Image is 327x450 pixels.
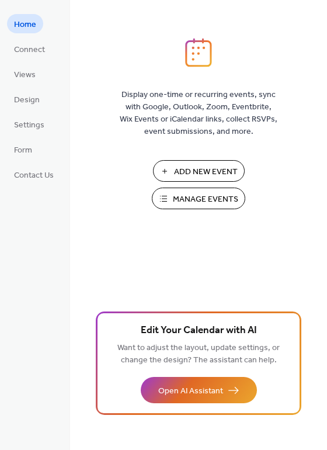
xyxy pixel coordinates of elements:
a: Settings [7,115,51,134]
button: Add New Event [153,160,245,182]
a: Form [7,140,39,159]
span: Home [14,19,36,31]
span: Connect [14,44,45,56]
span: Edit Your Calendar with AI [141,323,257,339]
button: Manage Events [152,188,245,209]
span: Open AI Assistant [158,385,223,397]
a: Design [7,89,47,109]
a: Connect [7,39,52,58]
span: Add New Event [174,166,238,178]
span: Form [14,144,32,157]
a: Home [7,14,43,33]
a: Views [7,64,43,84]
span: Contact Us [14,169,54,182]
span: Settings [14,119,44,131]
button: Open AI Assistant [141,377,257,403]
span: Views [14,69,36,81]
span: Display one-time or recurring events, sync with Google, Outlook, Zoom, Eventbrite, Wix Events or ... [120,89,277,138]
a: Contact Us [7,165,61,184]
span: Want to adjust the layout, update settings, or change the design? The assistant can help. [117,340,280,368]
img: logo_icon.svg [185,38,212,67]
span: Manage Events [173,193,238,206]
span: Design [14,94,40,106]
